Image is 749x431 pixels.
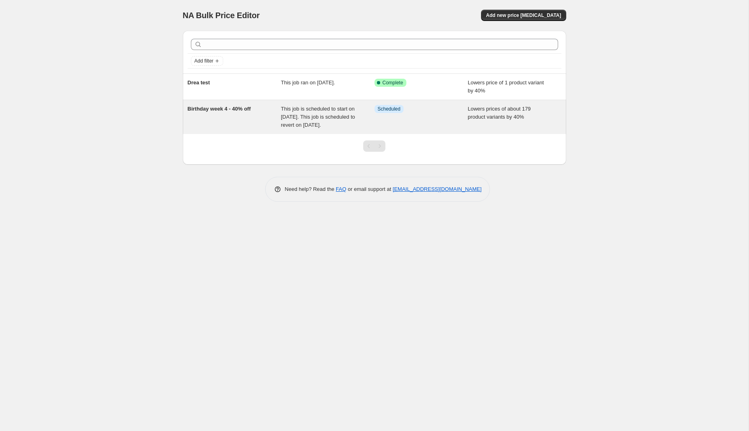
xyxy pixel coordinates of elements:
[191,56,223,66] button: Add filter
[378,106,401,112] span: Scheduled
[481,10,566,21] button: Add new price [MEDICAL_DATA]
[188,106,251,112] span: Birthday week 4 - 40% off
[346,186,393,192] span: or email support at
[188,80,210,86] span: Drea test
[336,186,346,192] a: FAQ
[183,11,260,20] span: NA Bulk Price Editor
[281,106,355,128] span: This job is scheduled to start on [DATE]. This job is scheduled to revert on [DATE].
[486,12,561,19] span: Add new price [MEDICAL_DATA]
[195,58,213,64] span: Add filter
[393,186,481,192] a: [EMAIL_ADDRESS][DOMAIN_NAME]
[363,140,385,152] nav: Pagination
[285,186,336,192] span: Need help? Read the
[468,80,544,94] span: Lowers price of 1 product variant by 40%
[383,80,403,86] span: Complete
[281,80,335,86] span: This job ran on [DATE].
[468,106,531,120] span: Lowers prices of about 179 product variants by 40%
